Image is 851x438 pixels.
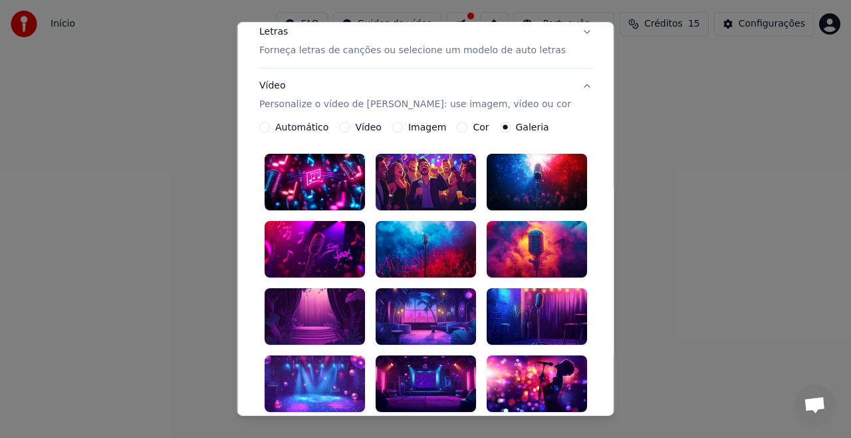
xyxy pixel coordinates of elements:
[408,122,445,132] label: Imagem
[259,44,566,57] p: Forneça letras de canções ou selecione um modelo de auto letras
[259,79,571,111] div: Vídeo
[275,122,328,132] label: Automático
[259,15,592,68] button: LetrasForneça letras de canções ou selecione um modelo de auto letras
[515,122,548,132] label: Galeria
[259,98,571,111] p: Personalize o vídeo de [PERSON_NAME]: use imagem, vídeo ou cor
[259,25,288,39] div: Letras
[355,122,382,132] label: Vídeo
[473,122,489,132] label: Cor
[259,69,592,122] button: VídeoPersonalize o vídeo de [PERSON_NAME]: use imagem, vídeo ou cor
